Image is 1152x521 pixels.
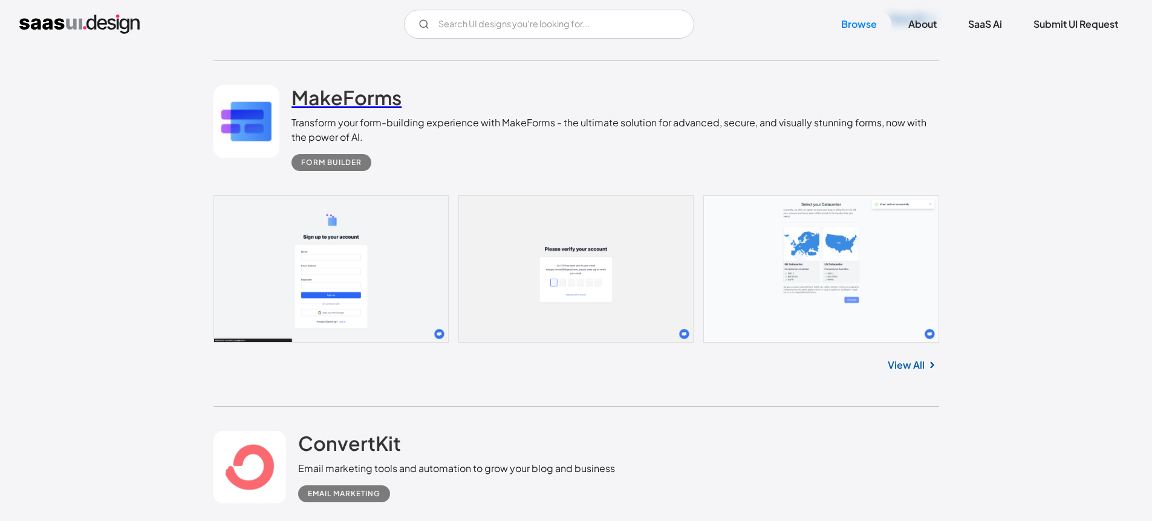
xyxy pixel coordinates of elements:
[308,487,380,501] div: Email Marketing
[298,431,401,455] h2: ConvertKit
[404,10,694,39] input: Search UI designs you're looking for...
[298,431,401,461] a: ConvertKit
[954,11,1017,37] a: SaaS Ai
[888,358,925,372] a: View All
[291,85,402,109] h2: MakeForms
[894,11,951,37] a: About
[301,155,362,170] div: Form Builder
[291,115,939,144] div: Transform your form-building experience with MakeForms - the ultimate solution for advanced, secu...
[298,461,615,476] div: Email marketing tools and automation to grow your blog and business
[291,85,402,115] a: MakeForms
[1019,11,1133,37] a: Submit UI Request
[19,15,140,34] a: home
[404,10,694,39] form: Email Form
[827,11,891,37] a: Browse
